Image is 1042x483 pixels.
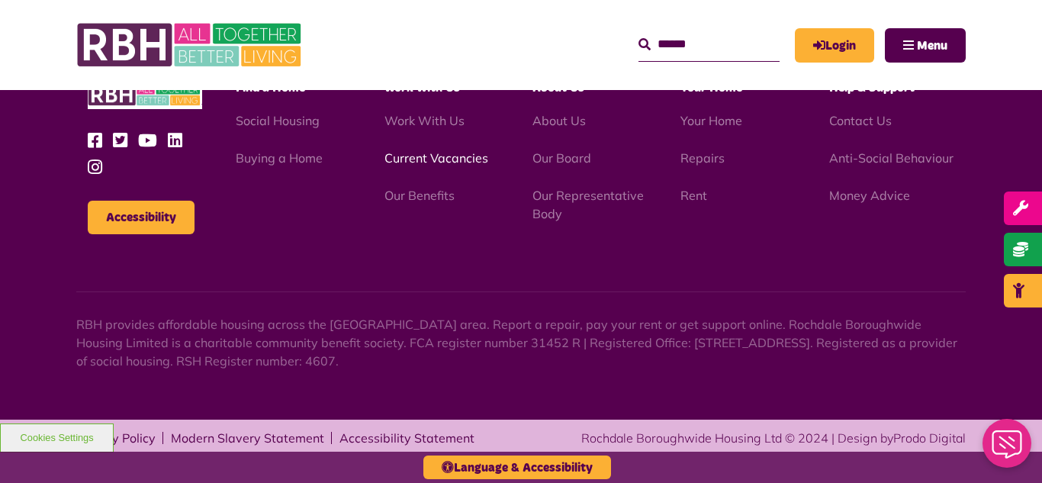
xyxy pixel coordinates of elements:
a: Prodo Digital - open in a new tab [893,430,966,446]
a: Our Benefits [384,188,455,203]
a: MyRBH [795,28,874,63]
a: Money Advice [829,188,910,203]
a: Anti-Social Behaviour [829,150,954,166]
a: Our Representative Body [532,188,644,221]
a: Current Vacancies [384,150,488,166]
a: Buying a Home [236,150,323,166]
button: Language & Accessibility [423,456,611,479]
a: Our Board [532,150,591,166]
span: Help & Support [829,82,915,94]
div: Rochdale Boroughwide Housing Ltd © 2024 | Design by [581,429,966,447]
span: About Us [532,82,584,94]
a: Your Home [680,113,742,128]
input: Search [638,28,780,61]
span: Work With Us [384,82,460,94]
img: RBH [76,15,305,75]
a: Social Housing - open in a new tab [236,113,320,128]
a: Contact Us [829,113,892,128]
p: RBH provides affordable housing across the [GEOGRAPHIC_DATA] area. Report a repair, pay your rent... [76,315,966,370]
a: Repairs [680,150,725,166]
a: Privacy Policy [76,432,156,444]
a: About Us [532,113,586,128]
span: Your Home [680,82,742,94]
a: Modern Slavery Statement - open in a new tab [171,432,324,444]
a: Work With Us [384,113,465,128]
button: Accessibility [88,201,195,234]
a: Accessibility Statement [339,432,474,444]
span: Find a Home [236,82,305,94]
a: Rent [680,188,707,203]
button: Navigation [885,28,966,63]
span: Menu [917,40,947,52]
img: RBH [88,80,202,110]
iframe: Netcall Web Assistant for live chat [973,414,1042,483]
